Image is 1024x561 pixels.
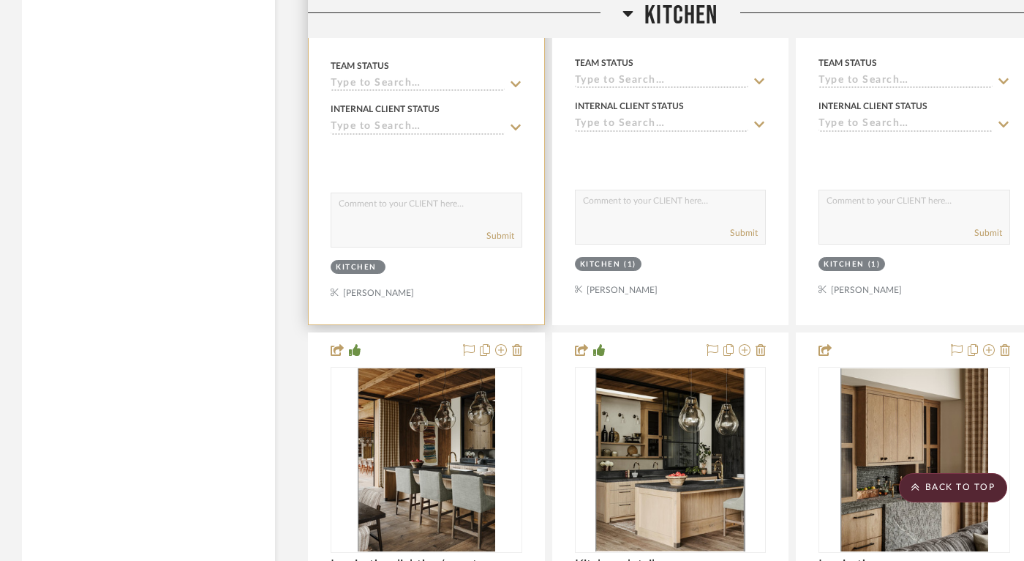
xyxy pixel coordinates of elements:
img: Inspiration-cabinetry/stone/backsplash/hardwre/drapery [840,368,987,551]
button: Submit [730,226,758,239]
div: Internal Client Status [575,100,684,113]
input: Type to Search… [818,118,993,132]
div: Kitchen [336,262,377,273]
scroll-to-top-button: BACK TO TOP [899,473,1007,502]
div: (1) [868,259,881,270]
input: Type to Search… [575,118,749,132]
div: Team Status [575,56,633,70]
div: Kitchen [580,259,621,270]
div: Team Status [818,56,877,70]
img: Inspiration-lighting/counter stools/countertop/cabinetry [358,368,496,551]
button: Submit [974,226,1002,239]
input: Type to Search… [818,75,993,89]
input: Type to Search… [331,121,505,135]
div: (1) [624,259,636,270]
img: Kitchen details- countertop/cabinetry/open shelving/lighting [595,368,745,551]
div: Internal Client Status [818,100,927,113]
div: Team Status [331,59,389,73]
input: Type to Search… [331,78,505,92]
div: Kitchen [824,259,865,270]
button: Submit [486,229,514,242]
div: Internal Client Status [331,103,440,116]
input: Type to Search… [575,75,749,89]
